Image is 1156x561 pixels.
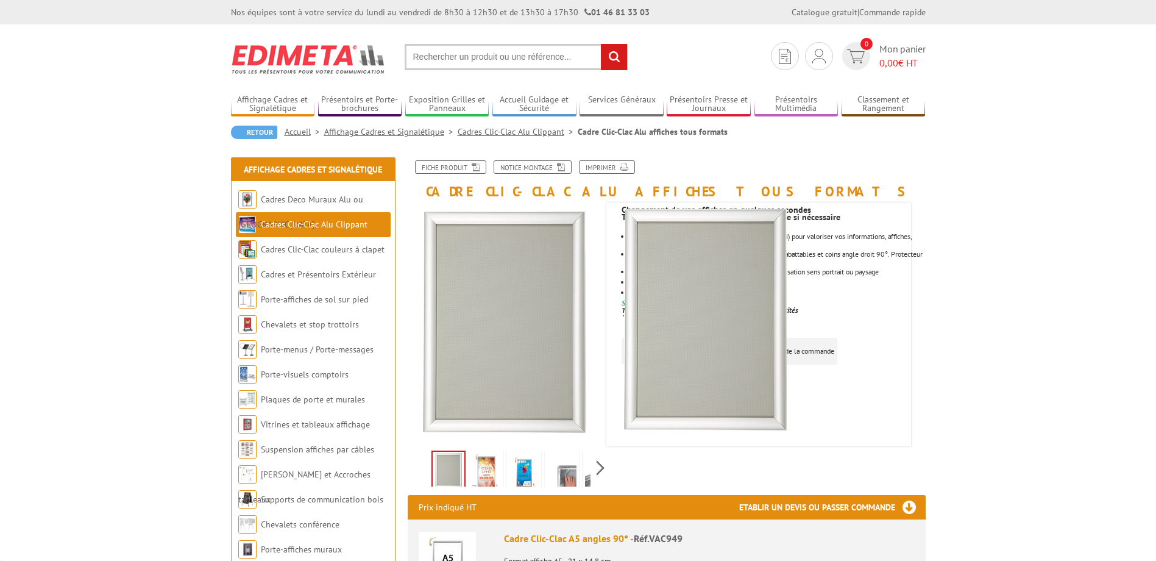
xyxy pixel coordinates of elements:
[261,219,367,230] a: Cadres Clic-Clac Alu Clippant
[238,240,257,259] img: Cadres Clic-Clac couleurs à clapet
[859,7,926,18] a: Commande rapide
[318,95,402,115] a: Présentoirs et Porte-brochures
[261,394,365,405] a: Plaques de porte et murales
[238,415,257,434] img: Vitrines et tableaux affichage
[261,519,339,530] a: Chevalets conférence
[584,7,650,18] strong: 01 46 81 33 03
[261,369,349,380] a: Porte-visuels comptoirs
[231,6,650,18] div: Nos équipes sont à votre service du lundi au vendredi de 8h30 à 12h30 et de 13h30 à 17h30
[547,453,576,491] img: cadre_clic_clac_a5_angles90_vac949_950_951_952_953_955_956_959_960_957.jpg
[754,95,839,115] a: Présentoirs Multimédia
[634,532,683,545] span: Réf.VAC949
[458,126,578,137] a: Cadres Clic-Clac Alu Clippant
[842,95,926,115] a: Classement et Rangement
[261,269,376,280] a: Cadres et Présentoirs Extérieur
[792,6,926,18] div: |
[408,205,600,446] img: affichage_lumineux_215534_image_anime.gif
[238,315,257,334] img: Chevalets et stop trottoirs
[238,194,363,230] a: Cadres Deco Muraux Alu ou [GEOGRAPHIC_DATA]
[231,95,315,115] a: Affichage Cadres et Signalétique
[578,126,728,138] li: Cadre Clic-Clac Alu affiches tous formats
[231,126,277,139] a: Retour
[238,365,257,384] img: Porte-visuels comptoirs
[595,458,606,478] span: Next
[879,56,926,70] span: € HT
[261,494,383,505] a: Supports de communication bois
[238,190,257,209] img: Cadres Deco Muraux Alu ou Bois
[792,7,857,18] a: Catalogue gratuit
[492,95,576,115] a: Accueil Guidage et Sécurité
[261,544,342,555] a: Porte-affiches muraux
[509,453,539,491] img: cadres_aluminium_clic_clac_vac949_fleches.jpg
[261,319,359,330] a: Chevalets et stop trottoirs
[324,126,458,137] a: Affichage Cadres et Signalétique
[238,390,257,409] img: Plaques de porte et murales
[585,453,614,491] img: affichage_lumineux_215534_17.jpg
[261,344,374,355] a: Porte-menus / Porte-messages
[504,532,915,546] div: Cadre Clic-Clac A5 angles 90° -
[238,265,257,284] img: Cadres et Présentoirs Extérieur
[238,515,257,534] img: Chevalets conférence
[238,340,257,359] img: Porte-menus / Porte-messages
[261,444,374,455] a: Suspension affiches par câbles
[860,38,873,50] span: 0
[285,126,324,137] a: Accueil
[739,495,926,520] h3: Etablir un devis ou passer commande
[839,42,926,70] a: devis rapide 0 Mon panier 0,00€ HT
[779,49,791,64] img: devis rapide
[231,37,386,82] img: Edimeta
[494,160,572,174] a: Notice Montage
[238,469,371,505] a: [PERSON_NAME] et Accroches tableaux
[879,57,898,69] span: 0,00
[579,160,635,174] a: Imprimer
[580,95,664,115] a: Services Généraux
[601,44,627,70] input: rechercher
[667,95,751,115] a: Présentoirs Presse et Journaux
[261,244,385,255] a: Cadres Clic-Clac couleurs à clapet
[405,95,489,115] a: Exposition Grilles et Panneaux
[847,49,865,63] img: devis rapide
[405,44,628,70] input: Rechercher un produit ou une référence...
[261,419,370,430] a: Vitrines et tableaux affichage
[609,202,801,444] img: affichage_lumineux_215534_image_anime.gif
[472,453,501,491] img: affichage_lumineux_215534_1.gif
[261,294,368,305] a: Porte-affiches de sol sur pied
[419,495,477,520] p: Prix indiqué HT
[238,290,257,309] img: Porte-affiches de sol sur pied
[812,49,826,63] img: devis rapide
[415,160,486,174] a: Fiche produit
[879,42,926,70] span: Mon panier
[238,440,257,459] img: Suspension affiches par câbles
[244,164,382,175] a: Affichage Cadres et Signalétique
[238,465,257,484] img: Cimaises et Accroches tableaux
[238,540,257,559] img: Porte-affiches muraux
[433,452,464,490] img: affichage_lumineux_215534_image_anime.gif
